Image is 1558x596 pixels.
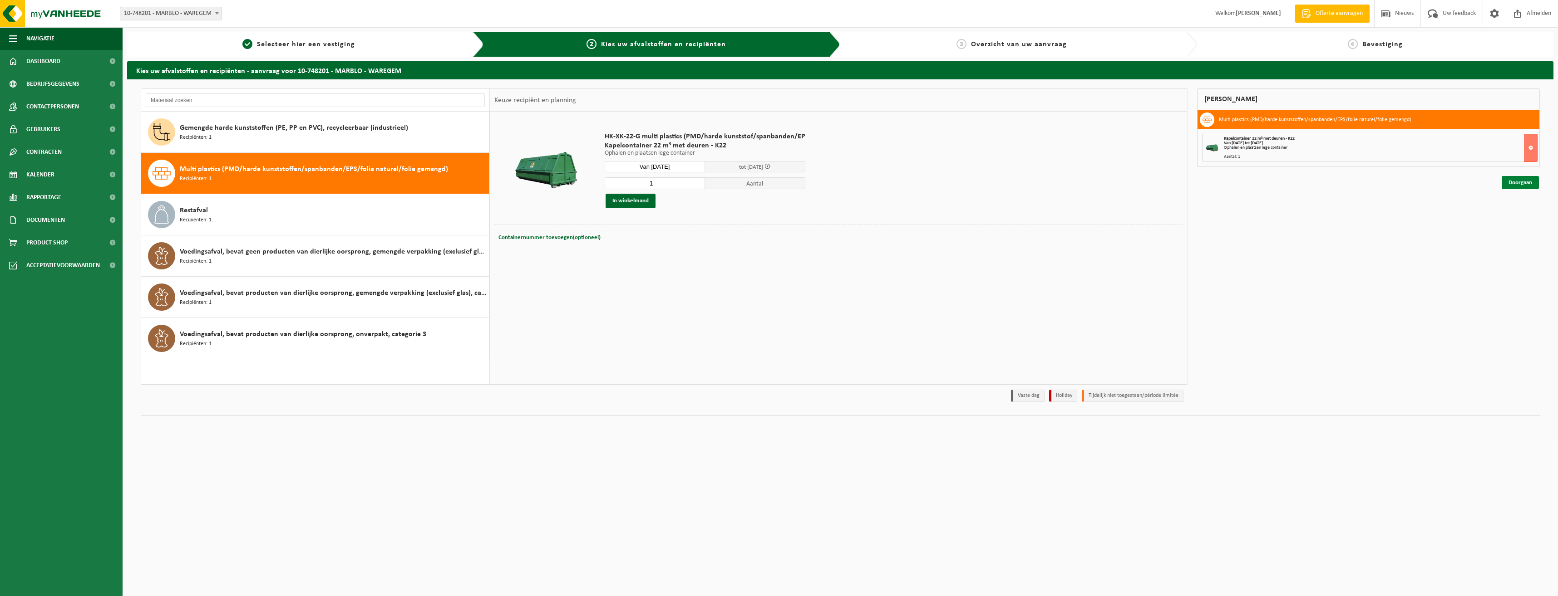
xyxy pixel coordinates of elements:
[180,216,212,225] span: Recipiënten: 1
[1224,136,1295,141] span: Kapelcontainer 22 m³ met deuren - K22
[180,298,212,307] span: Recipiënten: 1
[739,164,763,170] span: tot [DATE]
[605,132,805,141] span: HK-XK-22-G multi plastics (PMD/harde kunststof/spanbanden/EP
[1011,390,1045,402] li: Vaste dag
[141,318,489,359] button: Voedingsafval, bevat producten van dierlijke oorsprong, onverpakt, categorie 3 Recipiënten: 1
[490,89,581,112] div: Keuze recipiënt en planning
[1348,39,1358,49] span: 4
[26,209,65,231] span: Documenten
[1197,88,1540,110] div: [PERSON_NAME]
[605,141,805,150] span: Kapelcontainer 22 m³ met deuren - K22
[141,194,489,235] button: Restafval Recipiënten: 1
[180,122,408,133] span: Gemengde harde kunststoffen (PE, PP en PVC), recycleerbaar (industrieel)
[120,7,222,20] span: 10-748201 - MARBLO - WAREGEM
[257,41,355,48] span: Selecteer hier een vestiging
[141,112,489,153] button: Gemengde harde kunststoffen (PE, PP en PVC), recycleerbaar (industrieel) Recipiënten: 1
[180,164,448,175] span: Multi plastics (PMD/harde kunststoffen/spanbanden/EPS/folie naturel/folie gemengd)
[26,254,100,277] span: Acceptatievoorwaarden
[1224,155,1538,159] div: Aantal: 1
[1313,9,1365,18] span: Offerte aanvragen
[120,7,222,20] span: 10-748201 - MARBLO - WAREGEM
[180,288,487,298] span: Voedingsafval, bevat producten van dierlijke oorsprong, gemengde verpakking (exclusief glas), cat...
[180,175,212,183] span: Recipiënten: 1
[26,27,54,50] span: Navigatie
[180,340,212,348] span: Recipiënten: 1
[180,205,208,216] span: Restafval
[26,186,61,209] span: Rapportage
[242,39,252,49] span: 1
[141,153,489,194] button: Multi plastics (PMD/harde kunststoffen/spanbanden/EPS/folie naturel/folie gemengd) Recipiënten: 1
[1082,390,1183,402] li: Tijdelijk niet toegestaan/période limitée
[1502,176,1539,189] a: Doorgaan
[1219,112,1411,127] h3: Multi plastics (PMD/harde kunststoffen/spanbanden/EPS/folie naturel/folie gemengd)
[1295,5,1370,23] a: Offerte aanvragen
[127,61,1553,79] h2: Kies uw afvalstoffen en recipiënten - aanvraag voor 10-748201 - MARBLO - WAREGEM
[956,39,966,49] span: 3
[26,231,68,254] span: Product Shop
[601,41,726,48] span: Kies uw afvalstoffen en recipiënten
[971,41,1067,48] span: Overzicht van uw aanvraag
[1362,41,1403,48] span: Bevestiging
[605,161,705,172] input: Selecteer datum
[1236,10,1281,17] strong: [PERSON_NAME]
[180,133,212,142] span: Recipiënten: 1
[180,246,487,257] span: Voedingsafval, bevat geen producten van dierlijke oorsprong, gemengde verpakking (exclusief glas)
[132,39,466,50] a: 1Selecteer hier een vestiging
[26,163,54,186] span: Kalender
[141,277,489,318] button: Voedingsafval, bevat producten van dierlijke oorsprong, gemengde verpakking (exclusief glas), cat...
[605,150,805,156] p: Ophalen en plaatsen lege container
[26,141,62,163] span: Contracten
[141,235,489,277] button: Voedingsafval, bevat geen producten van dierlijke oorsprong, gemengde verpakking (exclusief glas)...
[180,329,426,340] span: Voedingsafval, bevat producten van dierlijke oorsprong, onverpakt, categorie 3
[180,257,212,266] span: Recipiënten: 1
[1224,146,1538,150] div: Ophalen en plaatsen lege container
[26,50,60,73] span: Dashboard
[498,234,601,240] span: Containernummer toevoegen(optioneel)
[606,194,656,208] button: In winkelmand
[26,95,79,118] span: Contactpersonen
[705,177,805,189] span: Aantal
[498,231,602,244] button: Containernummer toevoegen(optioneel)
[26,73,79,95] span: Bedrijfsgegevens
[146,93,485,107] input: Materiaal zoeken
[587,39,597,49] span: 2
[1224,141,1263,146] strong: Van [DATE] tot [DATE]
[1049,390,1077,402] li: Holiday
[26,118,60,141] span: Gebruikers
